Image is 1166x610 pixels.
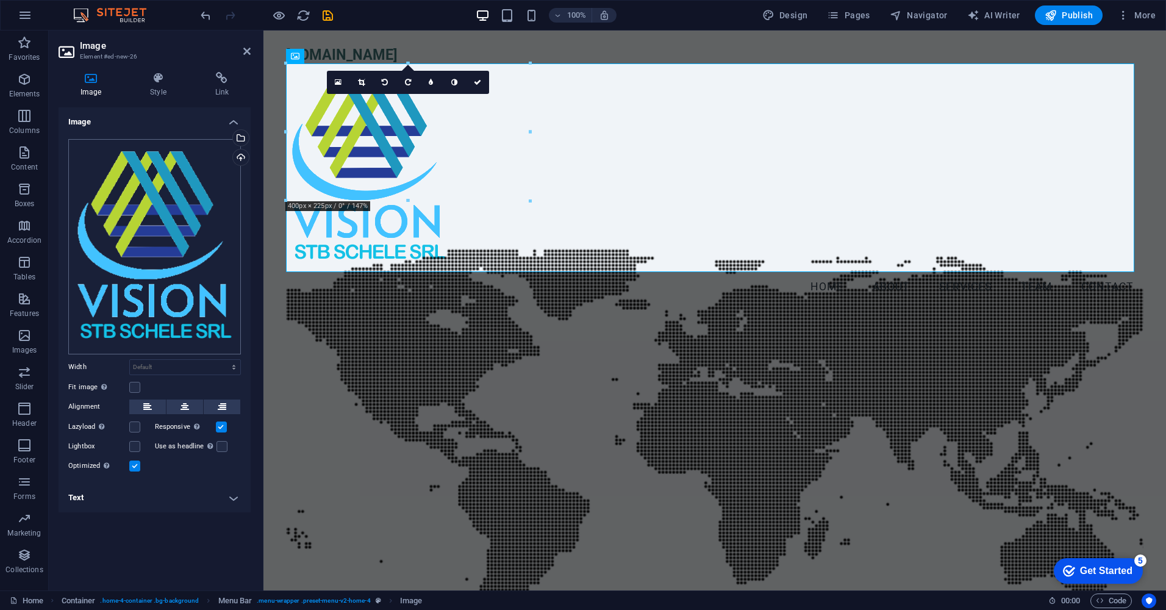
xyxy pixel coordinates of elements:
p: Elements [9,89,40,99]
span: . home-4-container .bg-background [100,594,199,608]
h4: Link [193,72,251,98]
div: Design (Ctrl+Alt+Y) [757,5,813,25]
div: 5 [90,2,102,15]
h4: Image [59,72,128,98]
label: Alignment [68,400,129,414]
p: Marketing [7,528,41,538]
p: Forms [13,492,35,501]
a: Crop mode [350,71,373,94]
i: Undo: Change image (Ctrl+Z) [199,9,213,23]
button: Design [757,5,813,25]
span: : [1070,596,1071,605]
div: Get Started 5 items remaining, 0% complete [9,6,98,32]
h6: Session time [1048,594,1081,608]
p: Content [11,162,38,172]
span: Navigator [890,9,948,21]
p: Features [10,309,39,318]
label: Lightbox [68,439,129,454]
a: Rotate right 90° [396,71,420,94]
span: Click to select. Double-click to edit [62,594,96,608]
button: undo [198,8,213,23]
button: Navigator [885,5,953,25]
p: Slider [15,382,34,392]
p: Footer [13,455,35,465]
a: Select files from the file manager, stock photos, or upload file(s) [327,71,350,94]
button: More [1112,5,1161,25]
button: AI Writer [962,5,1025,25]
button: reload [296,8,310,23]
a: Confirm ( Ctrl ⏎ ) [466,71,489,94]
i: Reload page [296,9,310,23]
a: Click to cancel selection. Double-click to open Pages [10,594,43,608]
label: Width [68,364,129,370]
span: AI Writer [967,9,1020,21]
h2: Image [80,40,251,51]
a: Blur [420,71,443,94]
p: Favorites [9,52,40,62]
span: More [1117,9,1156,21]
i: This element is a customizable preset [376,597,381,604]
h4: Text [59,483,251,512]
span: Pages [827,9,870,21]
span: Click to select. Double-click to edit [400,594,422,608]
button: Usercentrics [1142,594,1156,608]
span: 00 00 [1061,594,1080,608]
p: Images [12,345,37,355]
button: Click here to leave preview mode and continue editing [271,8,286,23]
label: Optimized [68,459,129,473]
label: Lazyload [68,420,129,434]
i: Save (Ctrl+S) [321,9,335,23]
label: Responsive [155,420,216,434]
div: LOGO-PhKWcfLleTWR8fRvjJYHZg.png [68,139,241,354]
button: Code [1090,594,1132,608]
span: Publish [1045,9,1093,21]
h4: Style [128,72,193,98]
img: Editor Logo [70,8,162,23]
p: Header [12,418,37,428]
button: Publish [1035,5,1103,25]
div: Get Started [35,13,88,24]
span: Click to select. Double-click to edit [218,594,252,608]
button: 100% [549,8,592,23]
p: Boxes [15,199,35,209]
button: Pages [822,5,875,25]
a: Rotate left 90° [373,71,396,94]
a: Greyscale [443,71,466,94]
h6: 100% [567,8,587,23]
span: Code [1096,594,1126,608]
i: On resize automatically adjust zoom level to fit chosen device. [599,10,610,21]
span: . menu-wrapper .preset-menu-v2-home-4 [257,594,370,608]
label: Fit image [68,380,129,395]
p: Accordion [7,235,41,245]
button: save [320,8,335,23]
nav: breadcrumb [62,594,423,608]
h4: Image [59,107,251,129]
p: Columns [9,126,40,135]
label: Use as headline [155,439,216,454]
p: Tables [13,272,35,282]
p: Collections [5,565,43,575]
span: Design [762,9,808,21]
h3: Element #ed-new-26 [80,51,226,62]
